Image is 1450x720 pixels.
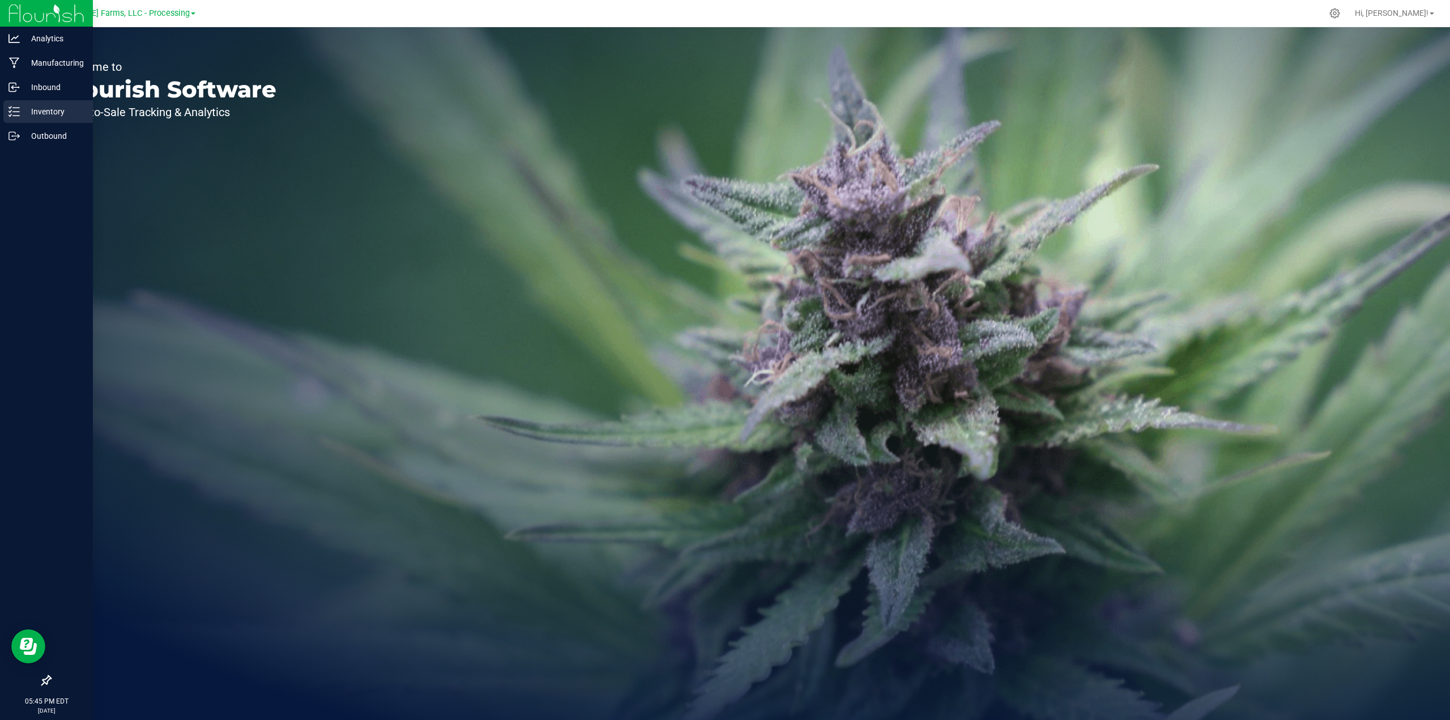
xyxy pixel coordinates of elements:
[1328,8,1342,19] div: Manage settings
[61,78,276,101] p: Flourish Software
[20,56,88,70] p: Manufacturing
[8,106,20,117] inline-svg: Inventory
[1355,8,1428,18] span: Hi, [PERSON_NAME]!
[36,8,190,18] span: [PERSON_NAME] Farms, LLC - Processing
[8,130,20,142] inline-svg: Outbound
[5,696,88,706] p: 05:45 PM EDT
[20,129,88,143] p: Outbound
[61,61,276,73] p: Welcome to
[20,105,88,118] p: Inventory
[61,106,276,118] p: Seed-to-Sale Tracking & Analytics
[20,32,88,45] p: Analytics
[8,57,20,69] inline-svg: Manufacturing
[8,33,20,44] inline-svg: Analytics
[5,706,88,715] p: [DATE]
[20,80,88,94] p: Inbound
[8,82,20,93] inline-svg: Inbound
[11,629,45,663] iframe: Resource center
